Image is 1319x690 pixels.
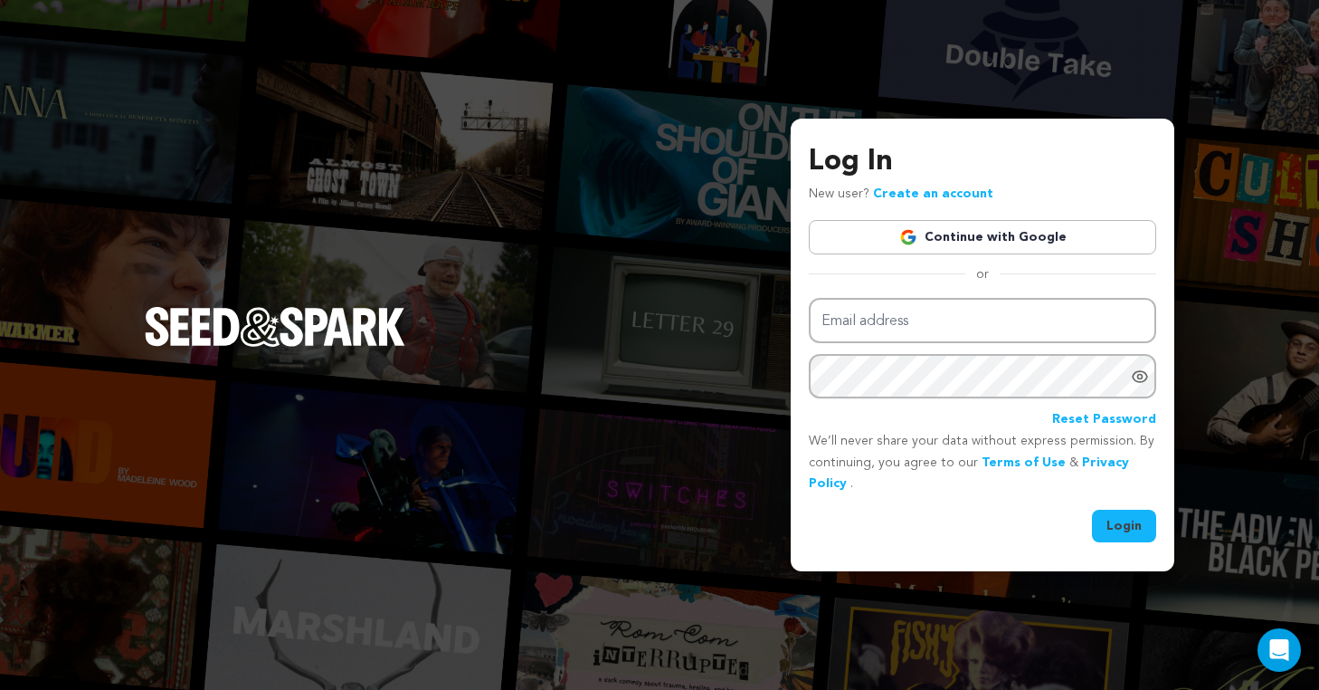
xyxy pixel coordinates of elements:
[1052,409,1156,431] a: Reset Password
[809,140,1156,184] h3: Log In
[809,184,993,206] p: New user?
[873,187,993,200] a: Create an account
[809,298,1156,344] input: Email address
[1092,510,1156,542] button: Login
[899,228,917,246] img: Google logo
[1257,628,1301,672] div: Open Intercom Messenger
[145,307,405,383] a: Seed&Spark Homepage
[982,456,1066,469] a: Terms of Use
[809,220,1156,254] a: Continue with Google
[965,265,1000,283] span: or
[809,431,1156,495] p: We’ll never share your data without express permission. By continuing, you agree to our & .
[145,307,405,347] img: Seed&Spark Logo
[1131,368,1149,386] a: Show password as plain text. Warning: this will display your password on the screen.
